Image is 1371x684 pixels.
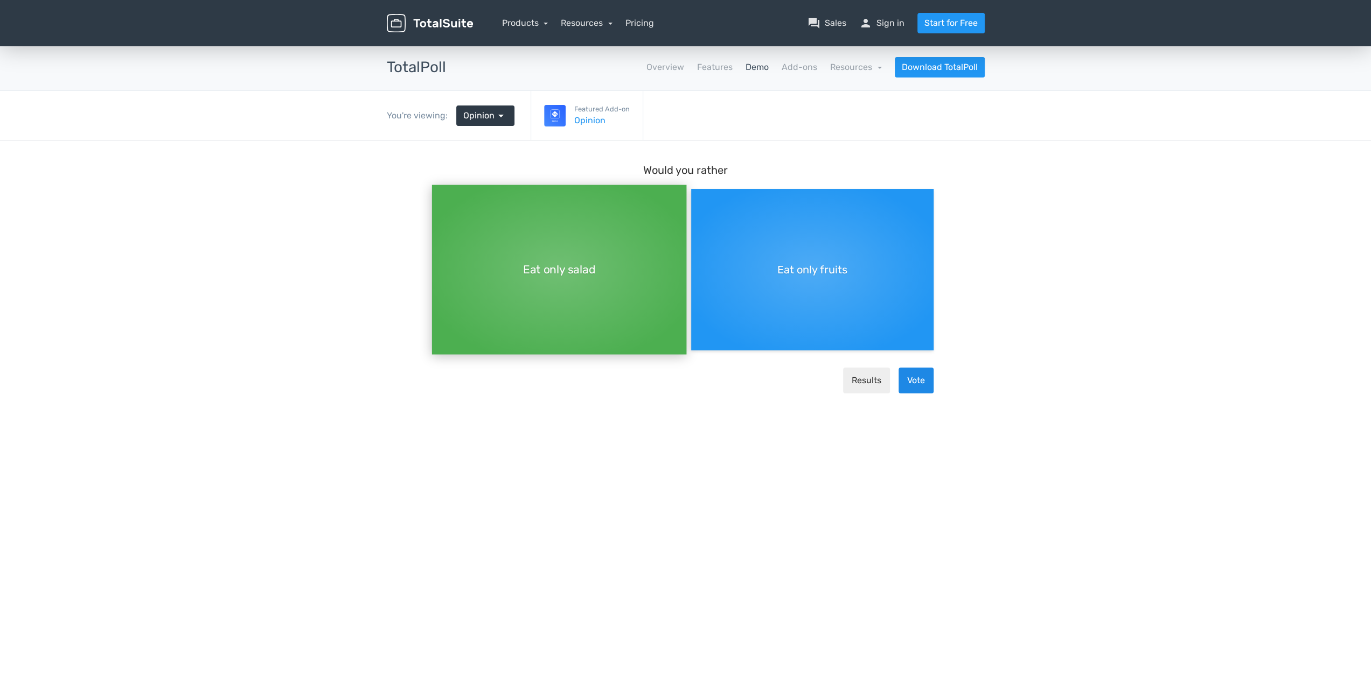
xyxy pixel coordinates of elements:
[830,62,882,72] a: Resources
[782,61,817,74] a: Add-ons
[917,13,985,33] a: Start for Free
[387,59,446,76] h3: TotalPoll
[843,227,890,253] button: Results
[495,109,507,122] span: arrow_drop_down
[808,17,846,30] a: question_answerSales
[456,105,514,126] a: Opinion arrow_drop_down
[859,17,904,30] a: personSign in
[777,121,847,137] span: Eat only fruits
[808,17,820,30] span: question_answer
[561,18,613,28] a: Resources
[859,17,872,30] span: person
[746,61,769,74] a: Demo
[574,104,630,114] small: Featured Add-on
[625,17,654,30] a: Pricing
[438,22,934,38] p: Would you rather
[899,227,934,253] button: Vote
[463,109,495,122] span: Opinion
[544,105,566,126] img: Opinion
[502,18,548,28] a: Products
[574,114,630,127] a: Opinion
[895,57,985,77] a: Download TotalPoll
[523,121,595,137] span: Eat only salad
[697,61,733,74] a: Features
[387,14,473,33] img: TotalSuite for WordPress
[387,109,456,122] div: You're viewing:
[646,61,684,74] a: Overview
